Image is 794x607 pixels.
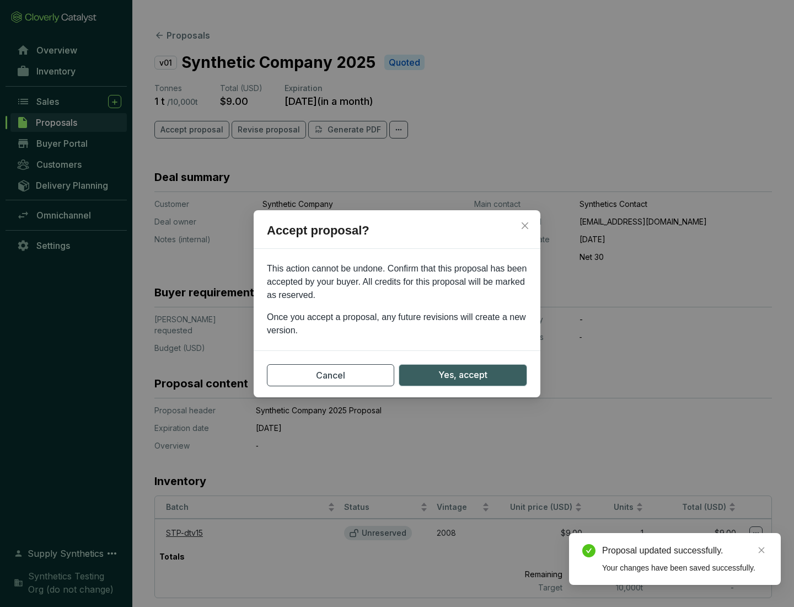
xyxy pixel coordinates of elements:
[267,364,394,386] button: Cancel
[316,369,345,382] span: Cancel
[758,546,765,554] span: close
[267,262,527,302] p: This action cannot be undone. Confirm that this proposal has been accepted by your buyer. All cre...
[267,311,527,337] p: Once you accept a proposal, any future revisions will create a new version.
[516,217,534,235] button: Close
[438,368,487,382] span: Yes, accept
[399,364,527,386] button: Yes, accept
[521,221,529,230] span: close
[755,544,768,556] a: Close
[582,544,595,557] span: check-circle
[516,221,534,230] span: Close
[602,562,768,574] div: Your changes have been saved successfully.
[254,221,540,249] h2: Accept proposal?
[602,544,768,557] div: Proposal updated successfully.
